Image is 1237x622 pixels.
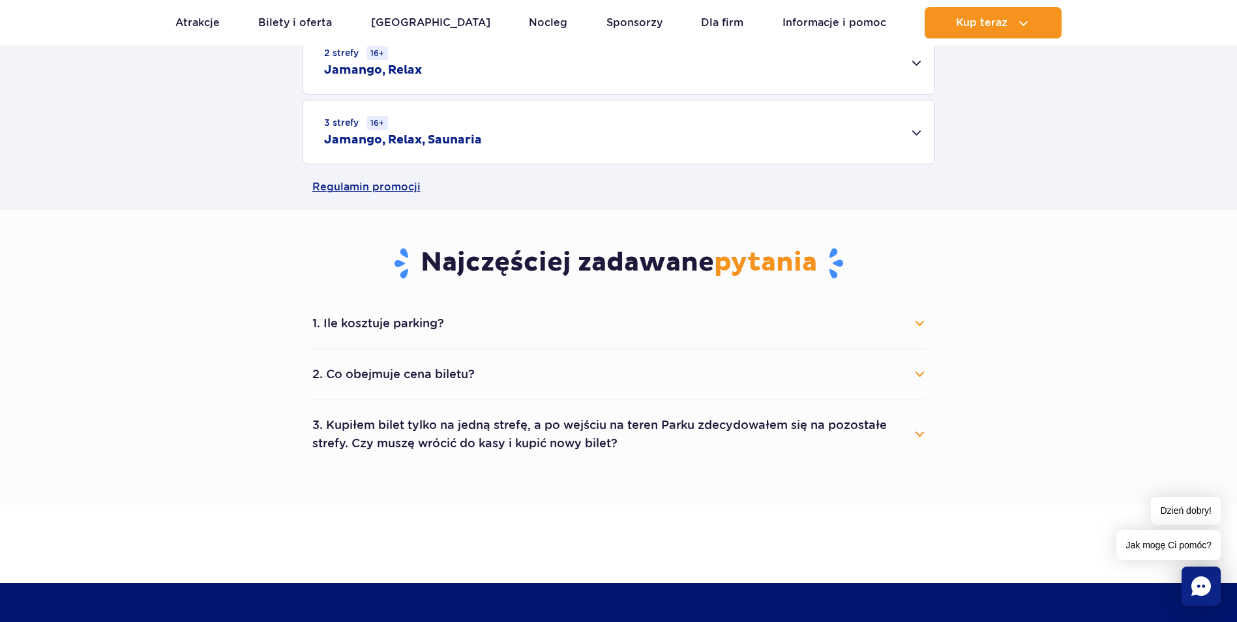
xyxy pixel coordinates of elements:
a: Dla firm [701,7,743,38]
div: Chat [1182,567,1221,606]
h2: Jamango, Relax, Saunaria [324,132,482,148]
span: pytania [714,246,817,279]
span: Jak mogę Ci pomóc? [1116,530,1221,560]
a: Regulamin promocji [312,164,925,210]
a: Informacje i pomoc [782,7,886,38]
a: Sponsorzy [606,7,663,38]
button: 2. Co obejmuje cena biletu? [312,360,925,389]
button: 3. Kupiłem bilet tylko na jedną strefę, a po wejściu na teren Parku zdecydowałem się na pozostałe... [312,411,925,458]
h3: Najczęściej zadawane [312,246,925,280]
small: 2 strefy [324,46,388,60]
small: 3 strefy [324,116,388,130]
button: 1. Ile kosztuje parking? [312,309,925,338]
a: Nocleg [529,7,567,38]
a: Bilety i oferta [258,7,332,38]
h2: Jamango, Relax [324,63,422,78]
span: Dzień dobry! [1151,497,1221,525]
small: 16+ [366,116,388,130]
span: Kup teraz [956,17,1007,29]
a: Atrakcje [175,7,220,38]
small: 16+ [366,46,388,60]
a: [GEOGRAPHIC_DATA] [371,7,490,38]
button: Kup teraz [925,7,1062,38]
